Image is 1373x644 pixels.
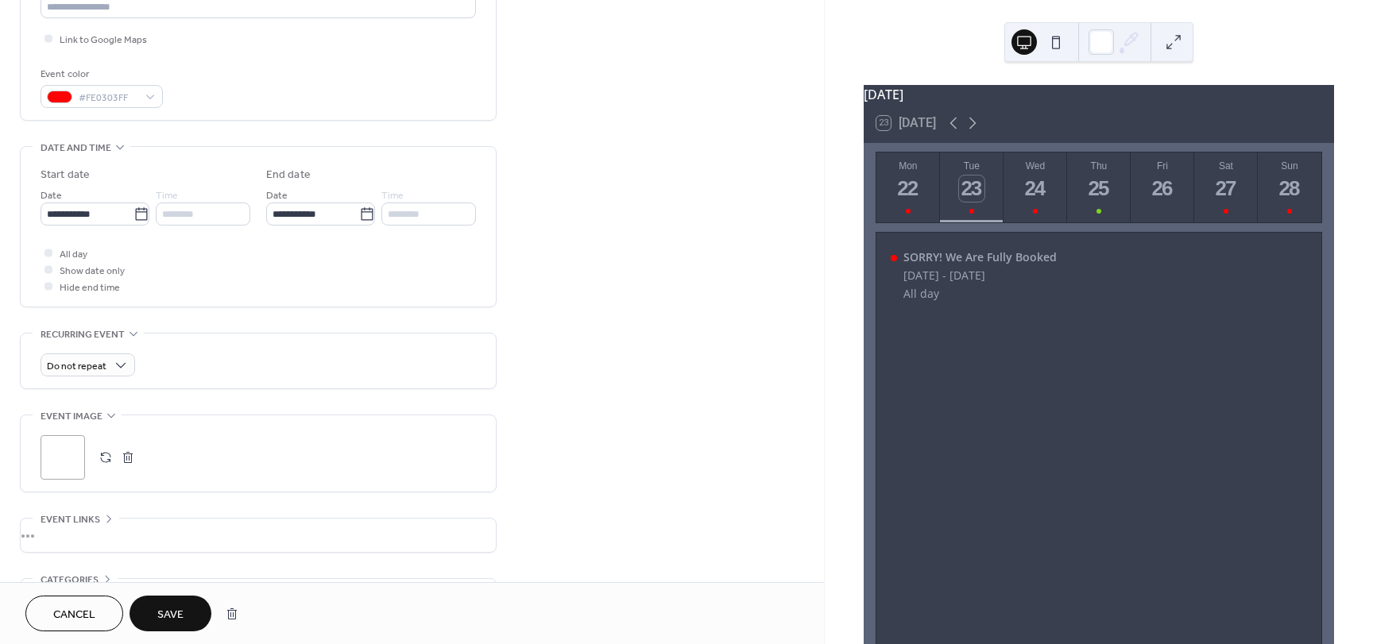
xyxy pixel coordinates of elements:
button: Sun28 [1258,152,1321,222]
span: Categories [41,572,99,588]
span: Time [381,187,404,204]
span: Hide end time [60,280,120,296]
button: Sat27 [1194,152,1258,222]
span: #FE0303FF [79,90,137,106]
div: 26 [1150,175,1176,202]
span: Date and time [41,140,111,156]
div: Tue [945,160,999,172]
div: 23 [959,175,985,202]
div: Thu [1072,160,1126,172]
div: Mon [881,160,935,172]
span: Save [157,607,184,623]
div: [DATE] [864,85,1334,104]
span: Date [266,187,288,204]
div: 25 [1086,175,1112,202]
button: Thu25 [1067,152,1131,222]
span: Date [41,187,62,204]
div: 24 [1023,175,1049,202]
span: Time [156,187,178,204]
span: Recurring event [41,326,125,343]
span: Cancel [53,607,95,623]
div: Event color [41,66,160,83]
div: Wed [1008,160,1062,172]
div: ••• [21,579,496,612]
div: Sun [1263,160,1317,172]
button: Cancel [25,596,123,631]
div: End date [266,167,311,183]
div: Sat [1199,160,1253,172]
button: Save [130,596,211,631]
div: 22 [895,175,922,202]
div: 27 [1213,175,1240,202]
button: Mon22 [876,152,940,222]
div: Start date [41,167,90,183]
div: All day [903,286,1057,301]
div: ••• [21,519,496,552]
div: Fri [1135,160,1189,172]
div: ; [41,435,85,480]
button: Tue23 [940,152,1004,222]
div: [DATE] - [DATE] [903,268,1057,283]
span: Show date only [60,263,125,280]
div: 28 [1277,175,1303,202]
span: Link to Google Maps [60,32,147,48]
button: Wed24 [1004,152,1067,222]
span: All day [60,246,87,263]
span: Event links [41,511,100,528]
div: SORRY! We Are Fully Booked [903,249,1057,264]
span: Event image [41,408,102,425]
span: Do not repeat [47,357,106,376]
button: Fri26 [1131,152,1194,222]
